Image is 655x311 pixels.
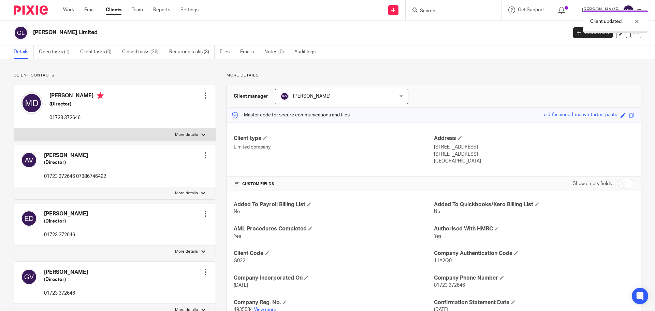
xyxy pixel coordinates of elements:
img: svg%3E [14,26,28,40]
p: More details [175,249,198,254]
h3: Client manager [234,93,268,100]
h4: Company Incorporated On [234,274,434,282]
a: Clients [106,6,121,13]
a: Work [63,6,74,13]
p: Master code for secure communications and files [232,112,350,118]
p: Client updated. [590,18,623,25]
div: old-fashioned-mauve-tartan-pants [544,111,617,119]
p: 01723 372646 07386746492 [44,173,106,180]
h4: [PERSON_NAME] [44,269,88,276]
img: svg%3E [623,5,634,16]
img: svg%3E [21,152,37,168]
p: [STREET_ADDRESS] [434,144,634,151]
h5: (Director) [44,276,88,283]
h5: (Director) [49,101,104,108]
p: More details [227,73,641,78]
h4: AML Procedures Completed [234,225,434,232]
h4: Company Reg. No. [234,299,434,306]
p: Limited company [234,144,434,151]
span: 11A2Q0 [434,258,452,263]
h4: Confirmation Statement Date [434,299,634,306]
span: 01723 372646 [434,283,465,288]
h5: (Director) [44,218,88,225]
a: Notes (0) [264,45,289,59]
span: No [234,209,240,214]
a: Settings [180,6,199,13]
p: 01723 372646 [49,114,104,121]
a: Email [84,6,96,13]
a: Open tasks (1) [39,45,75,59]
p: More details [175,190,198,196]
a: Files [220,45,235,59]
h5: (Director) [44,159,106,166]
a: Create task [573,27,613,38]
span: Yes [234,234,241,239]
span: Yes [434,234,441,239]
h4: Address [434,135,634,142]
p: [STREET_ADDRESS] [434,151,634,158]
h4: [PERSON_NAME] [49,92,104,101]
h4: Client type [234,135,434,142]
h4: Authorised With HMRC [434,225,634,232]
a: Emails [240,45,259,59]
p: More details [175,132,198,138]
img: svg%3E [280,92,289,100]
a: Closed tasks (26) [122,45,164,59]
p: [GEOGRAPHIC_DATA] [434,158,634,165]
h4: Company Phone Number [434,274,634,282]
h2: [PERSON_NAME] Limited [33,29,457,36]
a: Team [132,6,143,13]
img: svg%3E [21,210,37,227]
h4: [PERSON_NAME] [44,210,88,217]
a: Recurring tasks (3) [169,45,215,59]
span: [DATE] [234,283,248,288]
span: G022 [234,258,245,263]
h4: CUSTOM FIELDS [234,181,434,187]
a: Client tasks (0) [80,45,117,59]
label: Show empty fields [573,180,612,187]
i: Primary [97,92,104,99]
h4: Added To Payroll Billing List [234,201,434,208]
span: No [434,209,440,214]
img: Pixie [14,5,48,15]
h4: [PERSON_NAME] [44,152,106,159]
span: [PERSON_NAME] [293,94,331,99]
p: 01723 372646 [44,290,88,297]
p: Client contacts [14,73,216,78]
h4: Added To Quickbooks/Xero Billing List [434,201,634,208]
h4: Client Code [234,250,434,257]
img: svg%3E [21,269,37,285]
h4: Company Authentication Code [434,250,634,257]
a: Reports [153,6,170,13]
a: Details [14,45,34,59]
a: Audit logs [294,45,321,59]
p: 01723 372646 [44,231,88,238]
img: svg%3E [21,92,43,114]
